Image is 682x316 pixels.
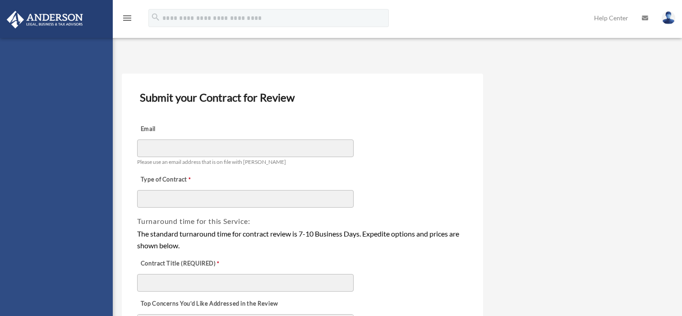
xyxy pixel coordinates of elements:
img: Anderson Advisors Platinum Portal [4,11,86,28]
label: Type of Contract [137,173,227,186]
i: menu [122,13,133,23]
span: Please use an email address that is on file with [PERSON_NAME] [137,158,286,165]
i: search [151,12,161,22]
span: Turnaround time for this Service: [137,217,250,225]
img: User Pic [662,11,675,24]
label: Contract Title (REQUIRED) [137,257,227,270]
a: menu [122,16,133,23]
div: The standard turnaround time for contract review is 7-10 Business Days. Expedite options and pric... [137,228,468,251]
label: Email [137,123,227,135]
h3: Submit your Contract for Review [136,88,469,107]
label: Top Concerns You’d Like Addressed in the Review [137,297,281,310]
